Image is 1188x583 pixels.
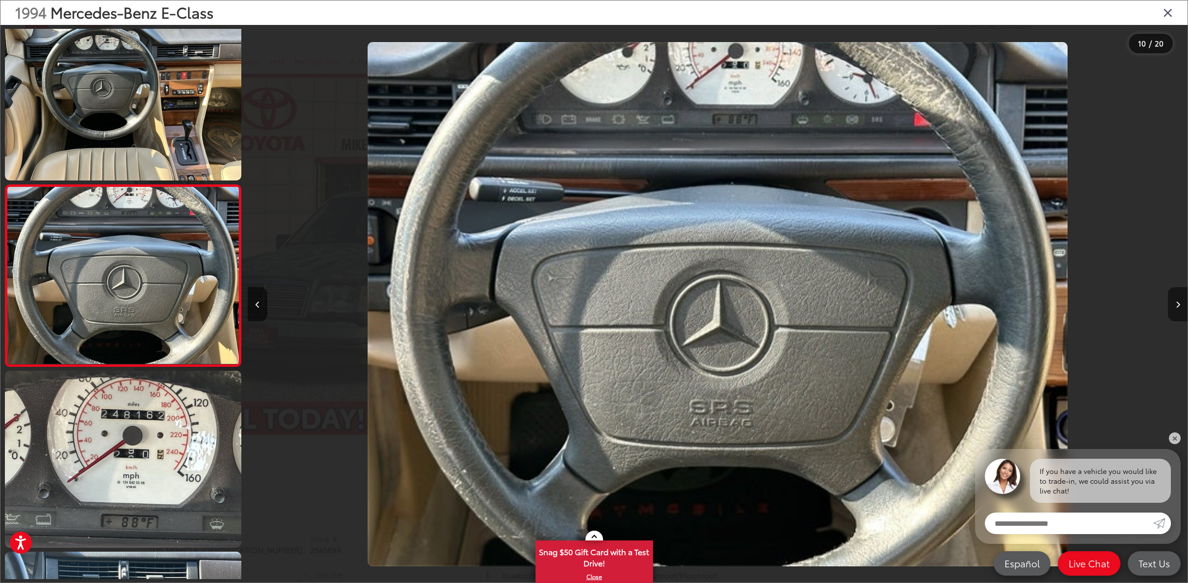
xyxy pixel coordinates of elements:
i: Close gallery [1163,6,1173,19]
span: Text Us [1134,557,1175,569]
span: Mercedes-Benz E-Class [50,1,213,22]
button: Previous image [248,287,267,321]
div: 1994 Mercedes-Benz E-Class E 320 Base 9 [248,42,1188,567]
div: If you have a vehicle you would like to trade-in, we could assist you via live chat! [1030,459,1171,503]
img: Agent profile photo [985,459,1020,494]
img: 1994 Mercedes-Benz E-Class E 320 Base [2,369,244,549]
img: 1994 Mercedes-Benz E-Class E 320 Base [2,1,244,182]
img: 1994 Mercedes-Benz E-Class E 320 Base [5,187,241,364]
span: 1994 [15,1,47,22]
span: Español [1000,557,1045,569]
span: 20 [1155,38,1164,48]
span: 10 [1138,38,1146,48]
input: Enter your message [985,513,1153,534]
img: 1994 Mercedes-Benz E-Class E 320 Base [368,42,1068,567]
a: Live Chat [1058,551,1120,576]
a: Text Us [1128,551,1181,576]
span: / [1148,40,1153,47]
span: Snag $50 Gift Card with a Test Drive! [536,541,652,571]
span: Live Chat [1064,557,1115,569]
button: Next image [1168,287,1188,321]
a: Español [994,551,1050,576]
a: Submit [1153,513,1171,534]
